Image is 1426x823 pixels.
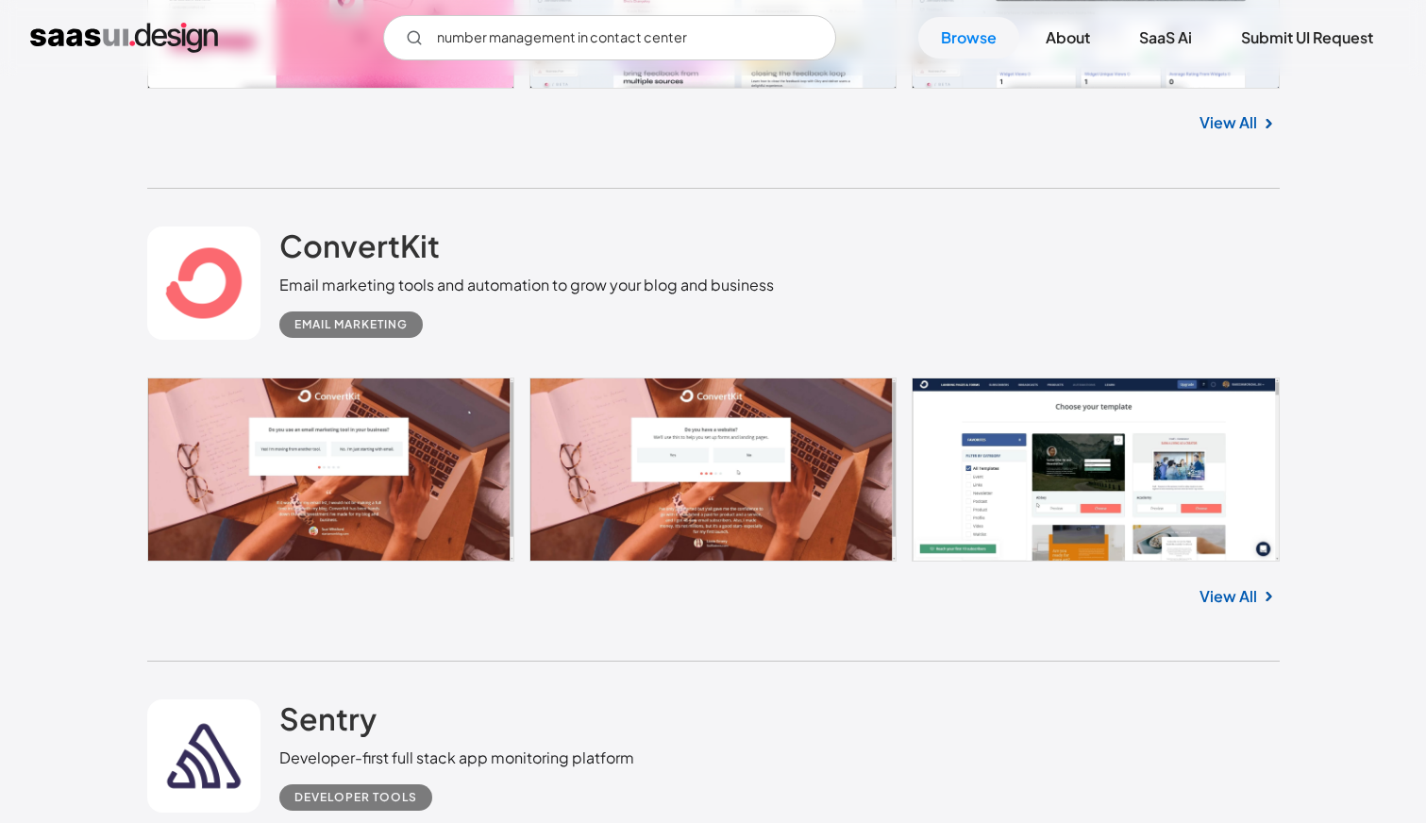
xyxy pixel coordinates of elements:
h2: ConvertKit [279,227,440,264]
div: Developer-first full stack app monitoring platform [279,747,634,769]
a: home [30,23,218,53]
a: SaaS Ai [1116,17,1215,59]
a: View All [1200,585,1257,608]
a: Browse [918,17,1019,59]
div: Email Marketing [294,313,408,336]
a: Sentry [279,699,377,747]
a: About [1023,17,1113,59]
a: Submit UI Request [1218,17,1396,59]
a: ConvertKit [279,227,440,274]
h2: Sentry [279,699,377,737]
div: Developer tools [294,786,417,809]
input: Search UI designs you're looking for... [383,15,836,60]
form: Email Form [383,15,836,60]
div: Email marketing tools and automation to grow your blog and business [279,274,774,296]
a: View All [1200,111,1257,134]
